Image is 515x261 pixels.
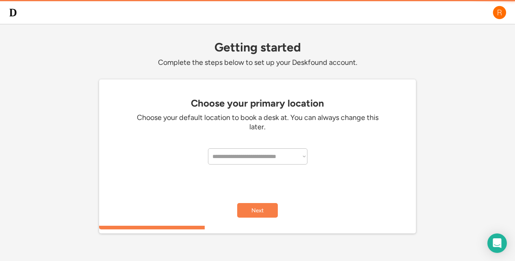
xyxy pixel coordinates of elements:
[101,226,418,229] div: 33.3333333333333%
[237,203,278,218] button: Next
[136,113,379,132] div: Choose your default location to book a desk at. You can always change this later.
[99,58,416,67] div: Complete the steps below to set up your Deskfound account.
[492,5,507,20] img: R.png
[99,41,416,54] div: Getting started
[103,98,412,109] div: Choose your primary location
[8,8,18,17] img: d-whitebg.png
[487,233,507,253] div: Open Intercom Messenger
